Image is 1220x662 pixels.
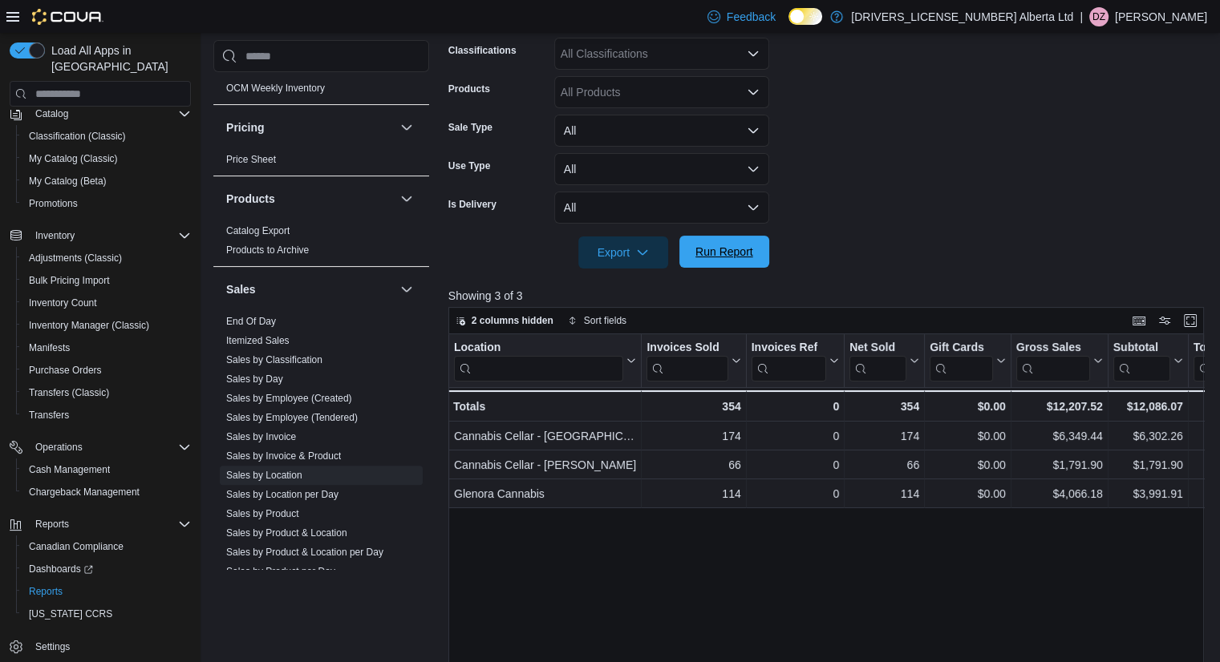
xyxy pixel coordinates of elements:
[584,314,626,327] span: Sort fields
[1113,397,1183,416] div: $12,086.07
[226,566,335,577] a: Sales by Product per Day
[16,558,197,580] a: Dashboards
[1113,341,1183,381] button: Subtotal
[751,426,838,446] div: 0
[16,337,197,359] button: Manifests
[1113,341,1170,381] div: Subtotal
[849,341,906,356] div: Net Sold
[16,247,197,269] button: Adjustments (Classic)
[226,244,309,256] span: Products to Archive
[29,438,191,457] span: Operations
[554,153,769,185] button: All
[226,353,322,366] span: Sales by Classification
[226,224,290,237] span: Catalog Export
[226,82,325,95] span: OCM Weekly Inventory
[22,293,103,313] a: Inventory Count
[22,559,191,579] span: Dashboards
[448,44,517,57] label: Classifications
[29,319,149,332] span: Inventory Manager (Classic)
[449,311,560,330] button: 2 columns hidden
[226,489,338,500] a: Sales by Location per Day
[22,338,76,357] a: Manifests
[226,546,383,559] span: Sales by Product & Location per Day
[226,281,394,297] button: Sales
[29,175,107,188] span: My Catalog (Beta)
[35,107,68,120] span: Catalog
[851,7,1073,26] p: [DRIVERS_LICENSE_NUMBER] Alberta Ltd
[1092,7,1105,26] span: DZ
[1181,311,1200,330] button: Enter fullscreen
[849,341,906,381] div: Net Sold
[29,274,110,287] span: Bulk Pricing Import
[22,537,130,556] a: Canadian Compliance
[22,537,191,556] span: Canadian Compliance
[226,527,347,539] a: Sales by Product & Location
[1016,341,1090,381] div: Gross Sales
[16,535,197,558] button: Canadian Compliance
[930,426,1006,446] div: $0.00
[226,527,347,539] span: Sales by Product & Location
[849,484,919,503] div: 114
[751,455,838,474] div: 0
[751,341,825,381] div: Invoices Ref
[29,409,69,422] span: Transfers
[29,636,191,656] span: Settings
[226,244,309,256] a: Products to Archive
[849,455,919,474] div: 66
[788,8,822,25] input: Dark Mode
[22,271,116,290] a: Bulk Pricing Import
[16,458,197,481] button: Cash Management
[3,513,197,535] button: Reports
[226,335,290,346] a: Itemized Sales
[397,280,416,299] button: Sales
[1016,341,1090,356] div: Gross Sales
[226,393,352,404] a: Sales by Employee (Created)
[751,484,838,503] div: 0
[22,194,191,213] span: Promotions
[16,269,197,292] button: Bulk Pricing Import
[22,338,191,357] span: Manifests
[448,83,490,95] label: Products
[16,170,197,192] button: My Catalog (Beta)
[1113,426,1183,446] div: $6,302.26
[213,150,429,176] div: Pricing
[226,315,276,328] span: End Of Day
[226,488,338,501] span: Sales by Location per Day
[930,341,993,356] div: Gift Cards
[22,406,75,425] a: Transfers
[16,147,197,170] button: My Catalog (Classic)
[788,25,789,26] span: Dark Mode
[554,192,769,224] button: All
[22,316,156,335] a: Inventory Manager (Classic)
[849,426,919,446] div: 174
[930,341,993,381] div: Gift Card Sales
[1115,7,1207,26] p: [PERSON_NAME]
[29,152,118,165] span: My Catalog (Classic)
[226,83,325,94] a: OCM Weekly Inventory
[727,9,776,25] span: Feedback
[679,236,769,268] button: Run Report
[226,411,358,424] span: Sales by Employee (Tendered)
[1113,455,1183,474] div: $1,791.90
[3,436,197,458] button: Operations
[226,119,394,135] button: Pricing
[930,455,1006,474] div: $0.00
[16,125,197,147] button: Classification (Classic)
[226,334,290,347] span: Itemized Sales
[29,563,93,575] span: Dashboards
[454,455,636,474] div: Cannabis Cellar - [PERSON_NAME]
[1016,397,1103,416] div: $12,207.52
[22,559,99,579] a: Dashboards
[226,450,341,462] a: Sales by Invoice & Product
[22,460,191,479] span: Cash Management
[226,430,296,443] span: Sales by Invoice
[22,248,191,268] span: Adjustments (Classic)
[226,565,335,578] span: Sales by Product per Day
[454,341,623,381] div: Location
[29,515,191,534] span: Reports
[29,438,89,457] button: Operations
[22,293,191,313] span: Inventory Count
[22,582,191,601] span: Reports
[226,508,299,519] a: Sales by Product
[646,341,728,381] div: Invoices Sold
